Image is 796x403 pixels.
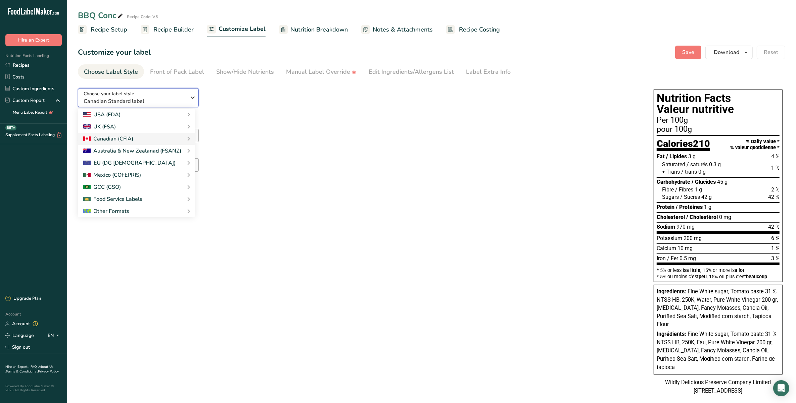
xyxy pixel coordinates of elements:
div: BBQ Conc [78,9,124,21]
span: 0.5 mg [680,255,696,262]
div: Custom Report [5,97,45,104]
span: 970 mg [676,224,695,230]
span: 6 % [771,235,780,241]
span: Recipe Setup [91,25,127,34]
span: 1 % [771,245,780,251]
div: Upgrade Plan [5,295,41,302]
span: Recipe Builder [153,25,194,34]
div: Show/Hide Nutrients [216,67,274,76]
div: Canadian (CFIA) [83,135,133,143]
a: FAQ . [31,364,39,369]
span: Sodium [657,224,675,230]
div: Open Intercom Messenger [773,380,789,396]
span: 10 mg [677,245,693,251]
span: 3 g [688,153,696,160]
span: 1 % [771,165,780,171]
label: Suggested Serving Size (French) [78,148,640,156]
span: Fine White sugar, Tomato paste 31 % NTSS HB, 250K, Water, Pure White Vinegar 200 gr, [MEDICAL_DAT... [657,288,778,328]
div: Label Extra Info [466,67,511,76]
a: Recipe Setup [78,22,127,37]
span: 1 g [695,186,702,193]
button: Download [705,46,753,59]
div: Choose Label Style [84,67,138,76]
span: Fibre [662,186,674,193]
div: pour 100g [657,125,780,133]
span: 1 g [704,204,711,210]
a: Nutrition Breakdown [279,22,348,37]
span: Download [714,48,739,56]
span: 2 % [771,186,780,193]
span: 42 % [768,194,780,200]
a: About Us . [5,364,53,374]
div: EU (DG [DEMOGRAPHIC_DATA]) [83,159,176,167]
span: Ingredients: [657,288,686,295]
span: / Cholestérol [686,214,718,220]
button: Hire an Expert [5,34,62,46]
a: Privacy Policy [38,369,59,374]
a: Recipe Costing [446,22,500,37]
span: Cholesterol [657,214,685,220]
div: Australia & New Zealanad (FSANZ) [83,147,181,155]
button: Save [675,46,701,59]
h1: Customize your label [78,47,151,58]
div: EN [48,332,62,340]
span: Notes & Attachments [373,25,433,34]
span: 0 g [698,169,706,175]
span: Iron [657,255,666,262]
div: Calories [657,139,710,151]
a: Recipe Builder [141,22,194,37]
div: Other Formats [83,207,129,215]
span: 45 g [717,179,728,185]
span: Ingrédients: [657,331,686,337]
a: Hire an Expert . [5,364,29,369]
section: * 5% or less is , 15% or more is [657,265,780,279]
span: peu [699,274,707,279]
div: Edit Ingredients/Allergens List [369,67,454,76]
div: % Daily Value * % valeur quotidienne * [730,139,780,151]
button: Reset [757,46,785,59]
span: Fine White sugar, Tomato paste 31 % NTSS HB, 250K, Eau, Pure White Vinegar 200 gr, [MEDICAL_DATA]... [657,331,777,370]
span: Sugars [662,194,679,200]
span: 0 mg [719,214,731,220]
span: Fat [657,153,665,160]
span: Recipe Costing [459,25,500,34]
div: Recipe Code: V5 [127,14,158,20]
span: Choose your label style [84,90,134,97]
div: USA (FDA) [83,111,121,119]
span: 42 g [701,194,712,200]
span: / Lipides [666,153,687,160]
span: a lot [735,268,744,273]
div: Mexico (COFEPRIS) [83,171,141,179]
span: 0.3 g [709,161,721,168]
a: Terms & Conditions . [6,369,38,374]
span: Potassium [657,235,682,241]
span: 200 mg [684,235,702,241]
span: / Fibres [675,186,693,193]
a: Language [5,330,34,341]
a: Notes & Attachments [361,22,433,37]
div: Wildly Delicious Preserve Company Limited [STREET_ADDRESS] [654,379,783,395]
span: 4 % [771,153,780,160]
span: Reset [764,48,778,56]
img: 2Q== [83,185,91,189]
span: / Sucres [680,194,700,200]
button: Choose your label style Canadian Standard label [78,88,199,107]
span: / Fer [667,255,678,262]
span: / saturés [687,161,708,168]
span: Customize Label [219,24,266,34]
span: Saturated [662,161,685,168]
span: beaucoup [746,274,767,279]
span: Calcium [657,245,676,251]
span: 42 % [768,224,780,230]
h1: Nutrition Facts Valeur nutritive [657,93,780,115]
div: GCC (GSO) [83,183,121,191]
div: BETA [5,125,16,130]
span: Canadian Standard label [84,97,186,105]
span: Protein [657,204,674,210]
a: Customize Label [207,21,266,38]
span: Carbohydrate [657,179,690,185]
span: 210 [693,138,710,149]
div: Powered By FoodLabelMaker © 2025 All Rights Reserved [5,384,62,392]
div: UK (FSA) [83,123,116,131]
span: Save [682,48,694,56]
